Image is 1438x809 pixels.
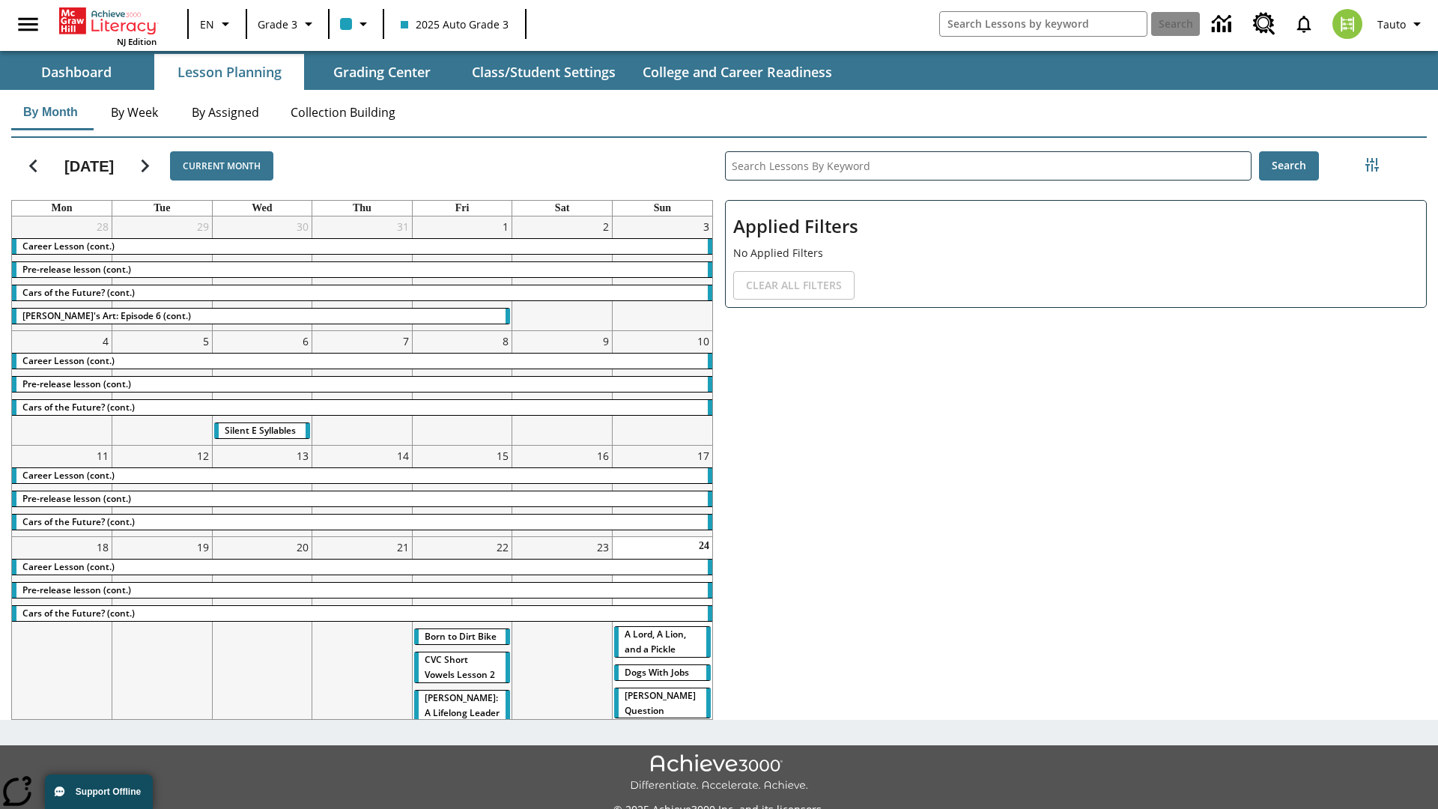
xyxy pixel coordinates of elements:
td: July 28, 2025 [12,216,112,331]
div: Pre-release lesson (cont.) [12,377,712,392]
a: August 7, 2025 [400,331,412,351]
button: College and Career Readiness [631,54,844,90]
div: Born to Dirt Bike [414,629,511,644]
div: Pre-release lesson (cont.) [12,491,712,506]
button: Search [1259,151,1319,181]
span: NJ Edition [117,36,157,47]
button: Class/Student Settings [460,54,628,90]
a: August 4, 2025 [100,331,112,351]
span: Violet's Art: Episode 6 (cont.) [22,309,191,322]
a: July 30, 2025 [294,216,312,237]
span: Grade 3 [258,16,297,32]
button: Previous [14,147,52,185]
img: avatar image [1332,9,1362,39]
span: Career Lesson (cont.) [22,240,115,252]
button: Open side menu [6,2,50,46]
div: Career Lesson (cont.) [12,468,712,483]
div: Joplin's Question [614,688,711,718]
a: July 29, 2025 [194,216,212,237]
td: July 30, 2025 [212,216,312,331]
div: Violet's Art: Episode 6 (cont.) [12,309,510,324]
button: Next [126,147,164,185]
span: A Lord, A Lion, and a Pickle [625,628,686,655]
td: August 3, 2025 [612,216,712,331]
span: Silent E Syllables [225,424,296,437]
a: August 12, 2025 [194,446,212,466]
span: Pre-release lesson (cont.) [22,492,131,505]
button: Lesson Planning [154,54,304,90]
a: August 2, 2025 [600,216,612,237]
span: Cars of the Future? (cont.) [22,401,135,413]
td: August 12, 2025 [112,445,213,536]
td: August 13, 2025 [212,445,312,536]
span: Dogs With Jobs [625,666,689,679]
td: August 14, 2025 [312,445,413,536]
input: search field [940,12,1147,36]
img: Achieve3000 Differentiate Accelerate Achieve [630,754,808,793]
a: Notifications [1284,4,1323,43]
a: August 3, 2025 [700,216,712,237]
span: Career Lesson (cont.) [22,469,115,482]
a: August 17, 2025 [694,446,712,466]
a: Thursday [350,201,374,216]
button: Filters Side menu [1357,150,1387,180]
td: August 17, 2025 [612,445,712,536]
button: By Assigned [180,94,271,130]
a: July 31, 2025 [394,216,412,237]
td: August 6, 2025 [212,331,312,446]
button: Dashboard [1,54,151,90]
td: August 4, 2025 [12,331,112,446]
button: By Month [11,94,90,130]
div: Cars of the Future? (cont.) [12,285,712,300]
a: August 6, 2025 [300,331,312,351]
a: August 9, 2025 [600,331,612,351]
span: Tauto [1377,16,1406,32]
a: Saturday [552,201,572,216]
div: CVC Short Vowels Lesson 2 [414,652,511,682]
span: Pre-release lesson (cont.) [22,378,131,390]
span: Cars of the Future? (cont.) [22,515,135,528]
span: EN [200,16,214,32]
h2: Applied Filters [733,208,1419,245]
a: Data Center [1203,4,1244,45]
div: Cars of the Future? (cont.) [12,400,712,415]
a: August 15, 2025 [494,446,512,466]
a: Monday [49,201,76,216]
button: Select a new avatar [1323,4,1371,43]
td: August 16, 2025 [512,445,613,536]
a: Friday [452,201,473,216]
div: Pre-release lesson (cont.) [12,583,712,598]
input: Search Lessons By Keyword [726,152,1251,180]
a: July 28, 2025 [94,216,112,237]
span: Joplin's Question [625,689,696,717]
div: Pre-release lesson (cont.) [12,262,712,277]
td: August 2, 2025 [512,216,613,331]
button: Grading Center [307,54,457,90]
span: Support Offline [76,787,141,797]
td: August 11, 2025 [12,445,112,536]
td: August 5, 2025 [112,331,213,446]
a: Wednesday [249,201,275,216]
a: Tuesday [151,201,173,216]
a: August 16, 2025 [594,446,612,466]
td: August 15, 2025 [412,445,512,536]
div: Cars of the Future? (cont.) [12,515,712,530]
a: August 14, 2025 [394,446,412,466]
div: Career Lesson (cont.) [12,560,712,575]
a: August 22, 2025 [494,537,512,557]
span: CVC Short Vowels Lesson 2 [425,653,495,681]
button: Class color is light blue. Change class color [334,10,378,37]
a: August 19, 2025 [194,537,212,557]
div: Cars of the Future? (cont.) [12,606,712,621]
td: July 29, 2025 [112,216,213,331]
span: Born to Dirt Bike [425,630,497,643]
div: Home [59,4,157,47]
span: Pre-release lesson (cont.) [22,584,131,596]
a: August 20, 2025 [294,537,312,557]
a: August 18, 2025 [94,537,112,557]
button: Support Offline [45,775,153,809]
div: Dogs With Jobs [614,665,711,680]
span: Cars of the Future? (cont.) [22,286,135,299]
a: August 8, 2025 [500,331,512,351]
span: Dianne Feinstein: A Lifelong Leader [425,691,500,719]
